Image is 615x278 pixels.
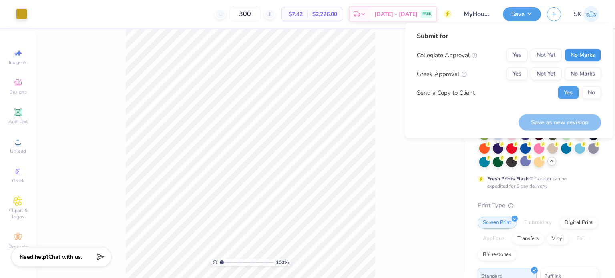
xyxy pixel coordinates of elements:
[582,86,601,99] button: No
[506,68,527,80] button: Yes
[558,86,579,99] button: Yes
[417,31,601,41] div: Submit for
[422,11,431,17] span: FREE
[478,217,517,229] div: Screen Print
[565,68,601,80] button: No Marks
[571,233,590,245] div: Foil
[519,217,557,229] div: Embroidery
[417,88,475,97] div: Send a Copy to Client
[531,49,561,62] button: Not Yet
[512,233,544,245] div: Transfers
[503,7,541,21] button: Save
[478,233,510,245] div: Applique
[478,201,599,210] div: Print Type
[9,89,27,95] span: Designs
[12,178,24,184] span: Greek
[583,6,599,22] img: Shaun Kendrick
[276,259,289,266] span: 100 %
[506,49,527,62] button: Yes
[487,175,586,190] div: This color can be expedited for 5 day delivery.
[287,10,303,18] span: $7.42
[229,7,261,21] input: – –
[20,253,48,261] strong: Need help?
[374,10,418,18] span: [DATE] - [DATE]
[9,59,28,66] span: Image AI
[487,176,530,182] strong: Fresh Prints Flash:
[458,6,497,22] input: Untitled Design
[48,253,82,261] span: Chat with us.
[531,68,561,80] button: Not Yet
[8,243,28,250] span: Decorate
[312,10,337,18] span: $2,226.00
[547,233,569,245] div: Vinyl
[559,217,598,229] div: Digital Print
[417,50,477,60] div: Collegiate Approval
[478,249,517,261] div: Rhinestones
[574,6,599,22] a: SK
[10,148,26,154] span: Upload
[8,118,28,125] span: Add Text
[574,10,581,19] span: SK
[417,69,467,78] div: Greek Approval
[4,207,32,220] span: Clipart & logos
[565,49,601,62] button: No Marks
